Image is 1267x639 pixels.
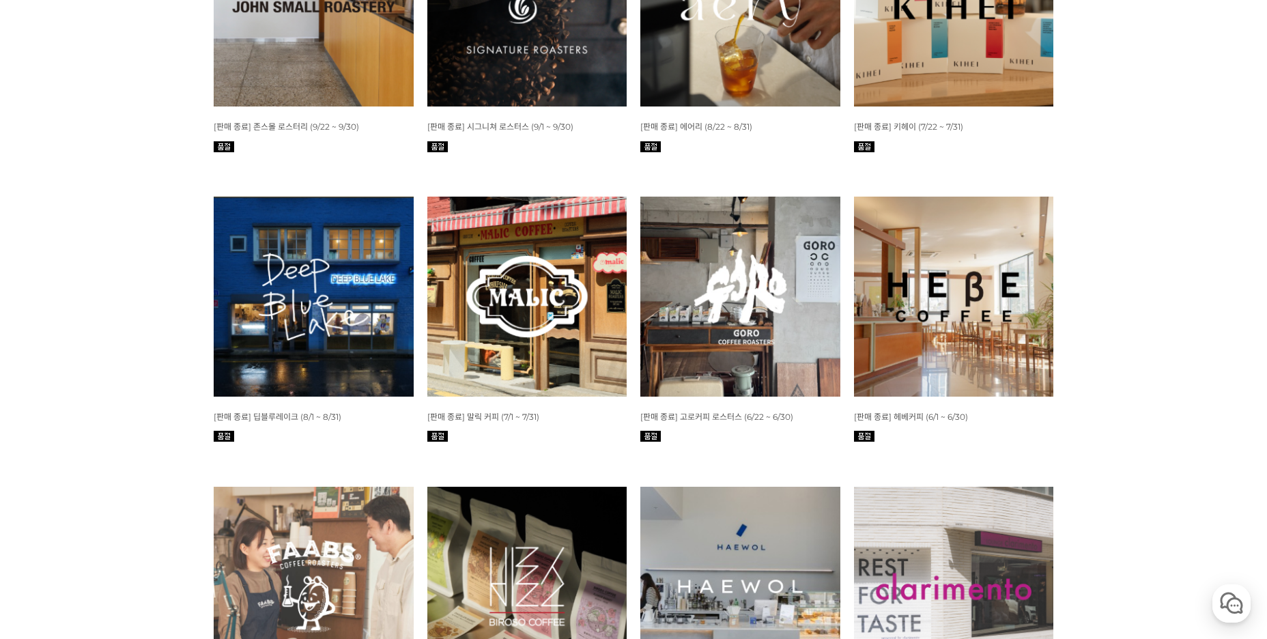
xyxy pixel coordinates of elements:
img: 품절 [214,141,234,152]
a: 설정 [176,433,262,467]
img: 7월 커피 월픽 말릭커피 [427,197,627,397]
span: 설정 [211,453,227,464]
img: 품절 [640,431,661,442]
a: [판매 종료] 헤베커피 (6/1 ~ 6/30) [854,411,968,422]
img: 품절 [640,141,661,152]
span: [판매 종료] 딥블루레이크 (8/1 ~ 8/31) [214,412,341,422]
a: [판매 종료] 고로커피 로스터스 (6/22 ~ 6/30) [640,411,793,422]
img: 품절 [214,431,234,442]
span: 홈 [43,453,51,464]
img: 품절 [854,431,874,442]
a: [판매 종료] 딥블루레이크 (8/1 ~ 8/31) [214,411,341,422]
span: [판매 종료] 말릭 커피 (7/1 ~ 7/31) [427,412,539,422]
img: 6월 커피 스몰 월픽 고로커피 로스터스 [640,197,840,397]
a: [판매 종료] 에어리 (8/22 ~ 8/31) [640,121,752,132]
img: 6월 커피 월픽 헤베커피 [854,197,1054,397]
a: 대화 [90,433,176,467]
a: [판매 종료] 말릭 커피 (7/1 ~ 7/31) [427,411,539,422]
span: [판매 종료] 고로커피 로스터스 (6/22 ~ 6/30) [640,412,793,422]
img: 8월 커피 월픽 딥블루레이크 [214,197,414,397]
img: 품절 [854,141,874,152]
a: [판매 종료] 시그니쳐 로스터스 (9/1 ~ 9/30) [427,121,573,132]
a: [판매 종료] 키헤이 (7/22 ~ 7/31) [854,121,963,132]
img: 품절 [427,431,448,442]
span: 대화 [125,454,141,465]
a: 홈 [4,433,90,467]
a: [판매 종료] 존스몰 로스터리 (9/22 ~ 9/30) [214,121,359,132]
span: [판매 종료] 헤베커피 (6/1 ~ 6/30) [854,412,968,422]
img: 품절 [427,141,448,152]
